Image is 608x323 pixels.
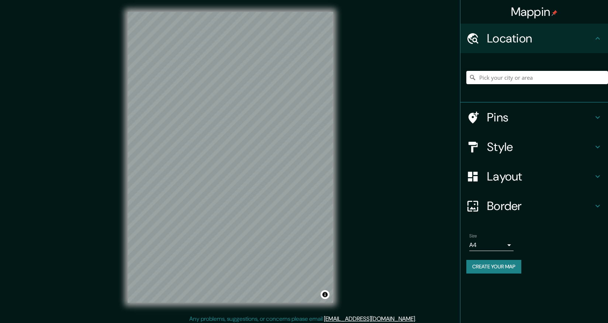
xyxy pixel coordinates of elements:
[487,31,593,46] h4: Location
[552,10,557,16] img: pin-icon.png
[487,169,593,184] h4: Layout
[466,260,521,274] button: Create your map
[487,199,593,213] h4: Border
[321,290,329,299] button: Toggle attribution
[460,103,608,132] div: Pins
[466,71,608,84] input: Pick your city or area
[469,233,477,239] label: Size
[487,110,593,125] h4: Pins
[460,132,608,162] div: Style
[460,162,608,191] div: Layout
[460,24,608,53] div: Location
[324,315,415,323] a: [EMAIL_ADDRESS][DOMAIN_NAME]
[460,191,608,221] div: Border
[469,239,514,251] div: A4
[128,12,333,303] canvas: Map
[487,140,593,154] h4: Style
[511,4,558,19] h4: Mappin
